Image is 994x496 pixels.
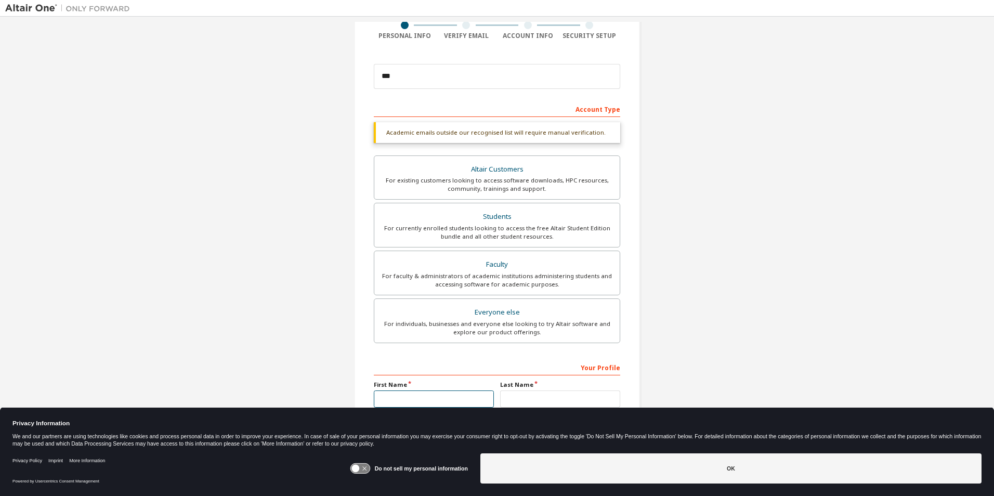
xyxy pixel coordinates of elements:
img: Altair One [5,3,135,14]
div: Account Type [374,100,620,117]
div: Students [381,210,613,224]
label: Last Name [500,381,620,389]
div: For existing customers looking to access software downloads, HPC resources, community, trainings ... [381,176,613,193]
div: For faculty & administrators of academic institutions administering students and accessing softwa... [381,272,613,289]
label: First Name [374,381,494,389]
div: Verify Email [436,32,498,40]
div: Your Profile [374,359,620,375]
div: Altair Customers [381,162,613,177]
div: Academic emails outside our recognised list will require manual verification. [374,122,620,143]
div: Everyone else [381,305,613,320]
div: For currently enrolled students looking to access the free Altair Student Edition bundle and all ... [381,224,613,241]
div: For individuals, businesses and everyone else looking to try Altair software and explore our prod... [381,320,613,336]
div: Account Info [497,32,559,40]
div: Faculty [381,257,613,272]
div: Personal Info [374,32,436,40]
div: Security Setup [559,32,621,40]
